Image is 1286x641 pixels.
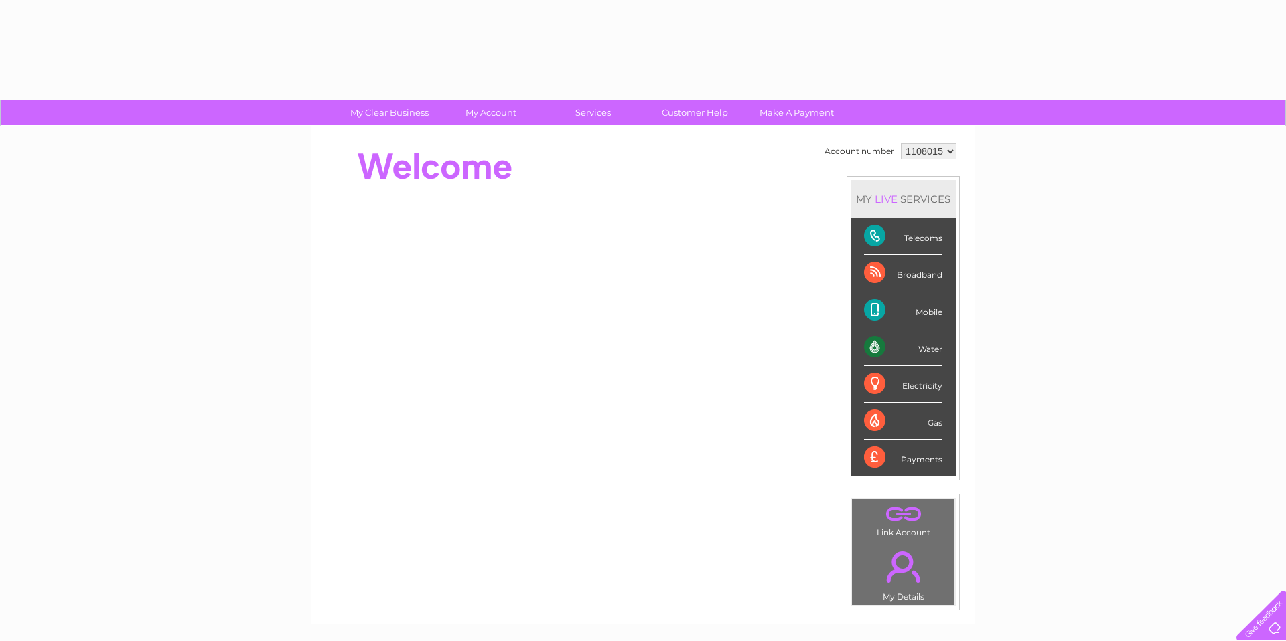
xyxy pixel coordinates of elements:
div: Telecoms [864,218,942,255]
a: Services [538,100,648,125]
div: Mobile [864,292,942,329]
div: Water [864,329,942,366]
td: Account number [821,140,898,163]
a: Make A Payment [741,100,852,125]
div: LIVE [872,193,900,205]
td: My Details [851,540,955,606]
a: My Account [436,100,547,125]
a: . [855,502,951,526]
div: Gas [864,403,942,440]
div: Payments [864,440,942,476]
a: . [855,543,951,590]
a: Customer Help [640,100,750,125]
div: MY SERVICES [851,180,956,218]
div: Broadband [864,255,942,292]
td: Link Account [851,498,955,541]
a: My Clear Business [334,100,445,125]
div: Electricity [864,366,942,403]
